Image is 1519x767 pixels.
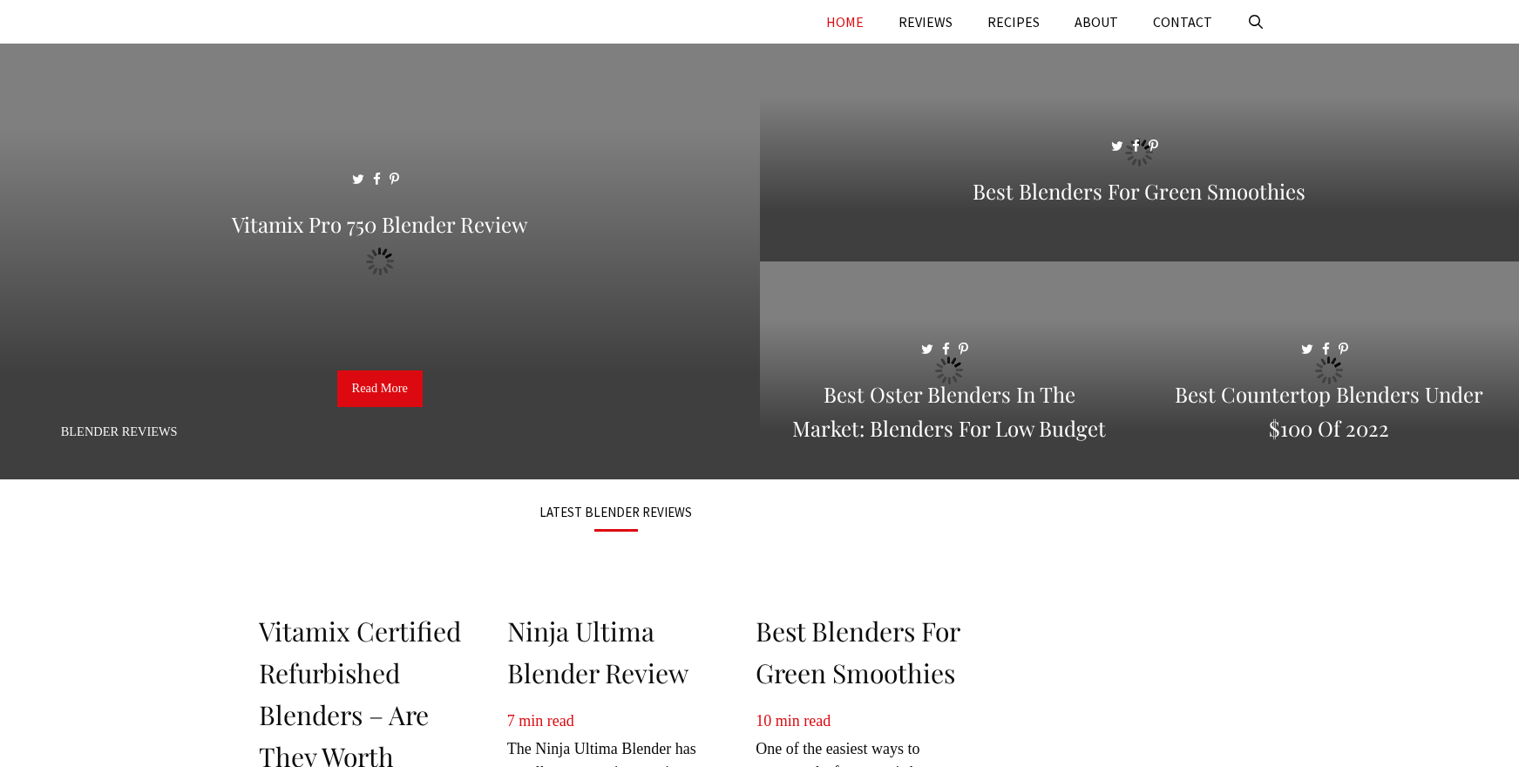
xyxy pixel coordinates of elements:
[507,614,688,690] a: Ninja Ultima Blender Review
[259,506,973,519] h3: LATEST BLENDER REVIEWS
[756,614,960,690] a: Best Blenders for Green Smoothies
[337,370,423,407] a: Read More
[776,712,831,730] span: min read
[1139,458,1519,476] a: Best Countertop Blenders Under $100 of 2022
[61,424,178,438] a: Blender Reviews
[507,712,515,730] span: 7
[756,712,771,730] span: 10
[519,712,573,730] span: min read
[760,458,1140,476] a: Best Oster Blenders in the Market: Blenders for Low Budget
